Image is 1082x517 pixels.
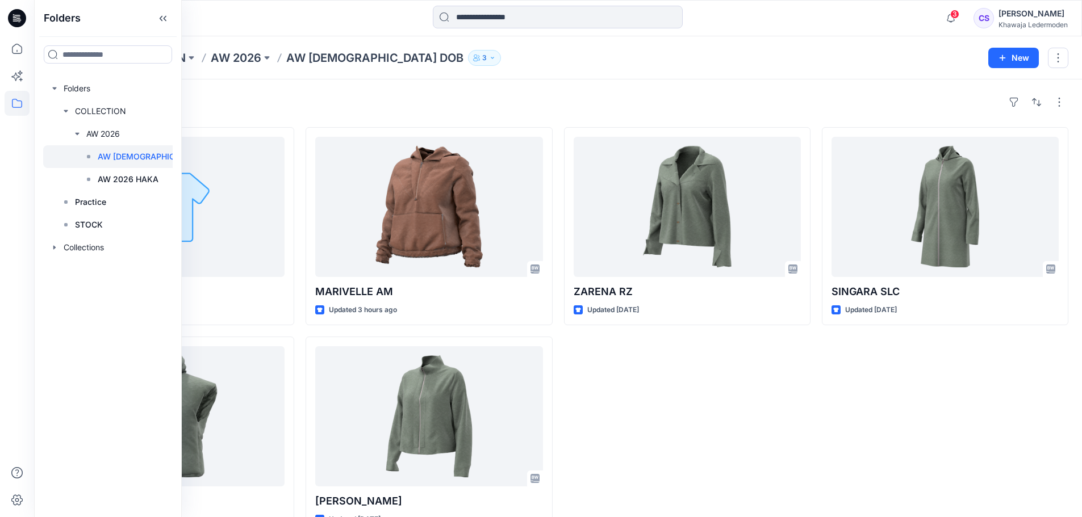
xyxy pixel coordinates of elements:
p: ZARENA RZ [574,284,801,300]
p: AW [DEMOGRAPHIC_DATA] DOB [98,150,218,163]
button: New [988,48,1039,68]
div: CS [974,8,994,28]
p: AW [DEMOGRAPHIC_DATA] DOB [286,50,463,66]
p: SINGARA SLC [832,284,1059,300]
button: 3 [468,50,501,66]
p: Practice [75,195,106,209]
a: MARIVELLE AM [315,137,542,277]
a: SINGARA SLC [832,137,1059,277]
p: Updated [DATE] [587,304,639,316]
a: AW 2026 [211,50,261,66]
p: Updated [DATE] [845,304,897,316]
div: [PERSON_NAME] [999,7,1068,20]
a: LIZ RZ [315,346,542,486]
p: STOCK [75,218,103,232]
div: Khawaja Ledermoden [999,20,1068,29]
p: MARIVELLE AM [315,284,542,300]
p: 3 [482,52,487,64]
p: Updated 3 hours ago [329,304,397,316]
a: ZARENA RZ [574,137,801,277]
p: AW 2026 HAKA [98,173,158,186]
p: [PERSON_NAME] [315,493,542,509]
span: 3 [950,10,959,19]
